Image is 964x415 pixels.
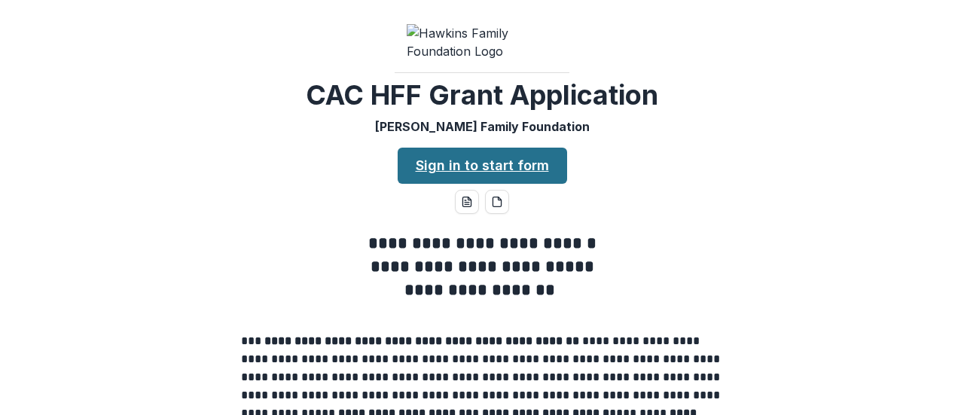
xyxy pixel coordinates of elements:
[375,117,590,136] p: [PERSON_NAME] Family Foundation
[455,190,479,214] button: word-download
[485,190,509,214] button: pdf-download
[306,79,658,111] h2: CAC HFF Grant Application
[398,148,567,184] a: Sign in to start form
[407,24,557,60] img: Hawkins Family Foundation Logo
